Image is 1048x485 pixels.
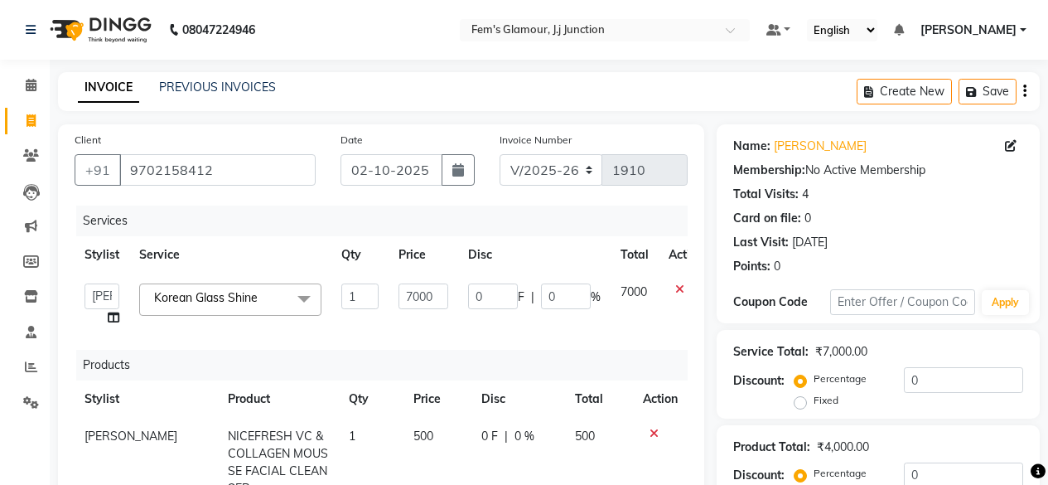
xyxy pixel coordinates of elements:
[575,429,595,444] span: 500
[959,79,1017,104] button: Save
[505,428,508,445] span: |
[733,162,1023,179] div: No Active Membership
[340,133,363,148] label: Date
[85,429,177,444] span: [PERSON_NAME]
[733,372,785,390] div: Discount:
[500,133,572,148] label: Invoice Number
[733,258,770,275] div: Points:
[531,289,534,306] span: |
[830,289,975,315] input: Enter Offer / Coupon Code
[982,290,1029,315] button: Apply
[75,154,121,186] button: +91
[804,210,811,227] div: 0
[814,371,867,386] label: Percentage
[857,79,952,104] button: Create New
[817,439,869,456] div: ₹4,000.00
[76,206,700,236] div: Services
[815,343,867,361] div: ₹7,000.00
[518,289,524,306] span: F
[814,466,867,481] label: Percentage
[119,154,316,186] input: Search by Name/Mobile/Email/Code
[733,186,799,203] div: Total Visits:
[75,133,101,148] label: Client
[733,467,785,484] div: Discount:
[76,350,700,381] div: Products
[349,429,355,444] span: 1
[733,210,801,227] div: Card on file:
[182,7,255,53] b: 08047224946
[339,381,403,418] th: Qty
[413,429,433,444] span: 500
[591,289,601,306] span: %
[733,439,810,456] div: Product Total:
[802,186,809,203] div: 4
[733,162,805,179] div: Membership:
[159,80,276,95] a: PREVIOUS INVOICES
[471,381,565,418] th: Disc
[403,381,471,418] th: Price
[565,381,633,418] th: Total
[75,236,129,274] th: Stylist
[331,236,389,274] th: Qty
[458,236,611,274] th: Disc
[920,22,1017,39] span: [PERSON_NAME]
[611,236,659,274] th: Total
[633,381,688,418] th: Action
[792,234,828,251] div: [DATE]
[129,236,331,274] th: Service
[733,138,770,155] div: Name:
[154,290,258,305] span: Korean Glass Shine
[481,428,498,445] span: 0 F
[78,73,139,103] a: INVOICE
[814,393,838,408] label: Fixed
[75,381,218,418] th: Stylist
[733,293,830,311] div: Coupon Code
[733,234,789,251] div: Last Visit:
[514,428,534,445] span: 0 %
[258,290,265,305] a: x
[774,138,867,155] a: [PERSON_NAME]
[774,258,780,275] div: 0
[659,236,713,274] th: Action
[621,284,647,299] span: 7000
[389,236,458,274] th: Price
[42,7,156,53] img: logo
[733,343,809,361] div: Service Total:
[218,381,340,418] th: Product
